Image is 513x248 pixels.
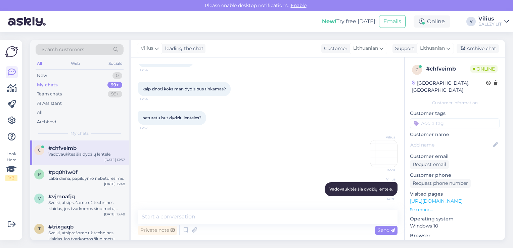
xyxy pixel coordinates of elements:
div: leading the chat [162,45,203,52]
p: Visited pages [410,191,500,198]
img: Attachment [370,140,397,167]
div: My chats [37,82,58,88]
span: Vilius [370,135,395,140]
div: Private note [138,226,177,235]
span: 13:54 [140,68,165,73]
div: 1 / 3 [5,175,17,181]
span: Lithuanian [353,45,378,52]
div: 0 [112,72,122,79]
span: 13:57 [140,125,165,130]
span: 14:20 [370,167,395,172]
span: #trixgaqb [48,224,74,230]
div: Customer [321,45,347,52]
span: 14:20 [370,197,395,202]
div: Laba diena, papildymo nebeturėsime. [48,175,125,181]
b: New! [322,18,336,25]
span: Enable [289,2,309,8]
div: BALLZY LIT [478,22,502,27]
div: AI Assistant [37,100,62,107]
div: Vadovaukitės šia dydžių lentele. [48,151,125,157]
div: 99+ [107,82,122,88]
div: Request phone number [410,179,471,188]
span: p [38,172,41,177]
p: Customer email [410,153,500,160]
p: Customer name [410,131,500,138]
a: ViliusBALLZY LIT [478,16,509,27]
img: Askly Logo [5,45,18,58]
span: Search customers [42,46,84,53]
div: Customer information [410,100,500,106]
div: [DATE] 13:57 [104,157,125,162]
div: Try free [DATE]: [322,17,376,26]
div: All [37,109,43,116]
div: Socials [107,59,124,68]
span: #vjmoafjq [48,194,75,200]
a: [URL][DOMAIN_NAME] [410,198,463,204]
div: [DATE] 13:48 [104,212,125,217]
div: All [36,59,43,68]
div: Team chats [37,91,62,97]
span: Online [470,65,498,73]
span: c [416,67,419,72]
div: Look Here [5,151,17,181]
div: Online [414,15,450,28]
span: 13:54 [140,96,165,101]
span: Vilius [370,177,395,182]
div: # chfveimb [426,65,470,73]
span: Send [378,227,395,233]
p: Customer phone [410,172,500,179]
p: Firefox 141.0 [410,239,500,246]
p: Browser [410,232,500,239]
div: [GEOGRAPHIC_DATA], [GEOGRAPHIC_DATA] [412,80,486,94]
span: Vadovaukitės šia dydžių lentele. [329,187,393,192]
input: Add a tag [410,118,500,128]
div: Request email [410,160,449,169]
div: V [466,17,476,26]
button: Emails [379,15,406,28]
div: [DATE] 13:48 [104,181,125,187]
span: c [38,148,41,153]
span: v [38,196,41,201]
input: Add name [410,141,492,149]
span: kaip zinoti koks man dydis bus tinkamas? [142,86,226,91]
div: Sveiki, atsiprašome už technines klaidas, jos tvarkomos šiuo metu, pabandykite po kelių valandų i... [48,230,125,242]
span: t [38,226,41,231]
span: My chats [71,130,89,136]
span: #pq0h1w0f [48,169,78,175]
span: Vilius [141,45,153,52]
p: Operating system [410,215,500,222]
span: neturetu but dydziu lenteles? [142,115,201,120]
div: Support [392,45,414,52]
p: Windows 10 [410,222,500,230]
div: Vilius [478,16,502,22]
span: Lithuanian [420,45,445,52]
div: Archive chat [457,44,499,53]
span: #chfveimb [48,145,77,151]
div: 99+ [108,91,122,97]
p: See more ... [410,207,500,213]
div: Web [69,59,81,68]
p: Customer tags [410,110,500,117]
div: New [37,72,47,79]
div: Archived [37,119,56,125]
div: Sveiki, atsiprašome už technines klaidas, jos tvarkomos šiuo metu, pabandykite po kelių valandų i... [48,200,125,212]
